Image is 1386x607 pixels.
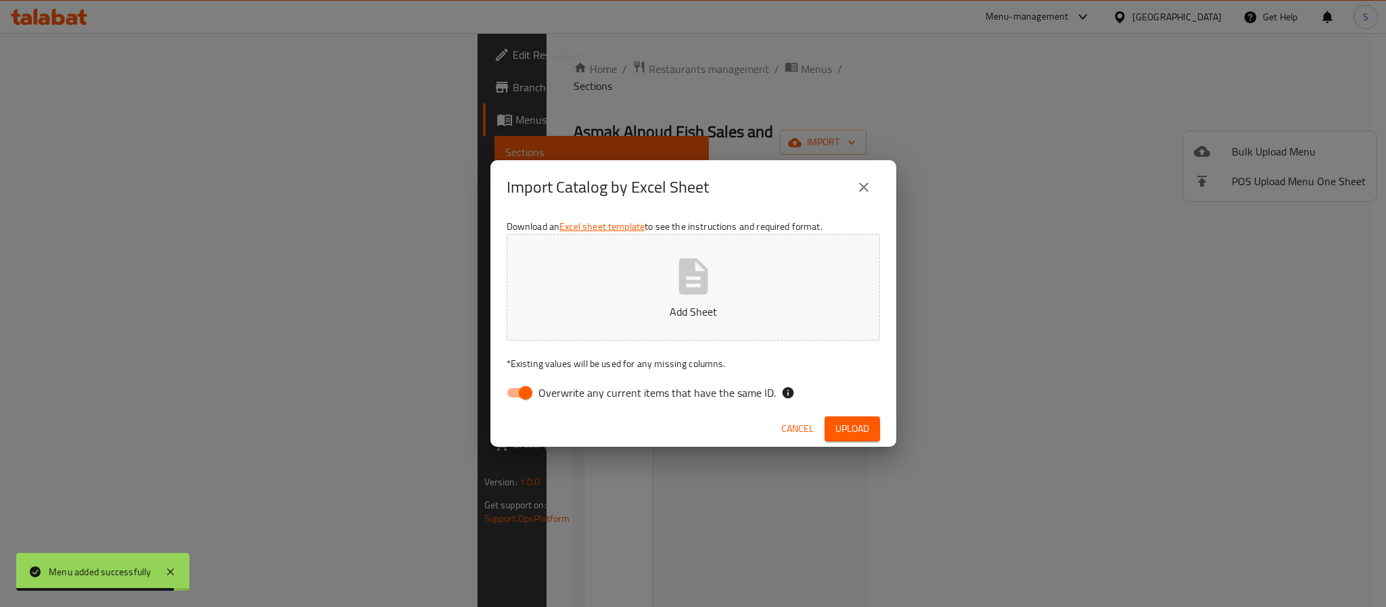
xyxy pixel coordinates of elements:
[825,416,880,441] button: Upload
[490,214,896,410] div: Download an to see the instructions and required format.
[776,416,819,441] button: Cancel
[781,386,795,399] svg: If the overwrite option isn't selected, then the items that match an existing ID will be ignored ...
[559,218,645,235] a: Excel sheet template
[835,420,869,437] span: Upload
[507,234,880,341] button: Add Sheet
[848,171,880,203] button: close
[538,385,776,401] span: Overwrite any current items that have the same ID.
[49,564,152,579] div: Menu added successfully
[528,303,859,320] p: Add Sheet
[507,176,709,198] h2: Import Catalog by Excel Sheet
[781,420,814,437] span: Cancel
[507,357,880,370] p: Existing values will be used for any missing columns.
